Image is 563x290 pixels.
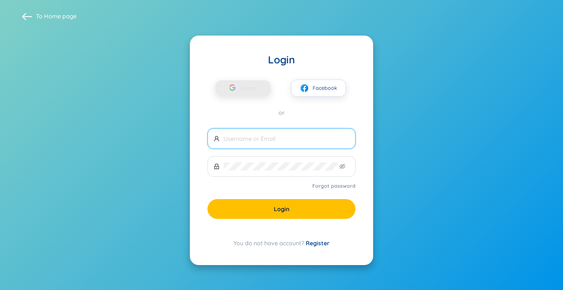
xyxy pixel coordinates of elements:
[207,239,356,247] div: You do not have account?
[214,136,220,142] span: user
[313,84,337,92] span: Facebook
[312,182,356,190] a: Forgot password
[207,199,356,219] button: Login
[207,109,356,117] div: or
[291,80,346,97] button: facebookFacebook
[44,12,77,20] a: Home page
[207,53,356,66] div: Login
[306,239,330,247] a: Register
[216,80,271,96] button: Google
[274,205,290,213] span: Login
[339,164,345,169] span: eye-invisible
[224,135,349,143] input: Username or Email
[239,80,261,96] span: Google
[36,12,77,20] span: To
[214,164,220,169] span: lock
[300,84,309,93] img: facebook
